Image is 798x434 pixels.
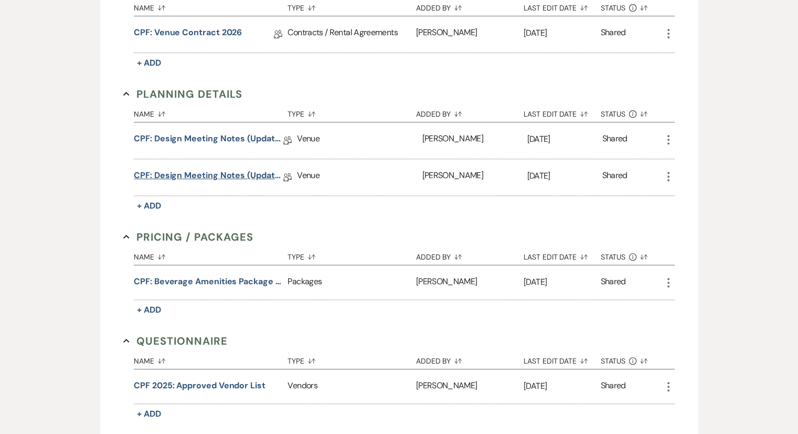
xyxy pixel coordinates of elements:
button: Added By [416,349,524,369]
div: Vendors [288,369,416,404]
button: Name [134,349,288,369]
div: Shared [601,275,626,290]
div: Venue [297,122,422,159]
p: [DATE] [527,169,602,183]
div: [PERSON_NAME] [416,16,524,53]
button: Last Edit Date [524,102,601,122]
span: Status [601,110,626,118]
p: [DATE] [524,275,601,289]
span: Status [601,4,626,12]
button: Pricing / Packages [123,229,253,245]
button: CPF 2025: Approved Vendor List [134,379,265,392]
div: Shared [602,132,627,149]
button: Name [134,102,288,122]
a: CPF: Venue Contract 2026 [134,26,242,43]
button: Type [288,102,416,122]
div: Venue [297,159,422,195]
span: Status [601,253,626,261]
button: Planning Details [123,86,242,102]
a: CPF: Design Meeting Notes (Updated: [DATE]) [134,132,283,149]
button: Status [601,349,662,369]
button: Last Edit Date [524,245,601,265]
p: [DATE] [524,26,601,40]
button: Status [601,102,662,122]
button: + Add [134,56,164,70]
span: Status [601,357,626,365]
div: [PERSON_NAME] [416,265,524,299]
div: Shared [601,26,626,43]
div: Contracts / Rental Agreements [288,16,416,53]
button: Type [288,349,416,369]
button: Type [288,245,416,265]
p: [DATE] [527,132,602,146]
a: CPF: Design Meeting Notes (Updated: [DATE]) [134,169,283,185]
div: Shared [602,169,627,185]
div: [PERSON_NAME] [422,159,527,195]
div: [PERSON_NAME] [416,369,524,404]
div: [PERSON_NAME] [422,122,527,159]
button: + Add [134,199,164,213]
button: CPF: Beverage Amenities Package [DATE]-[DATE] [134,275,283,288]
button: + Add [134,407,164,421]
button: Name [134,245,288,265]
p: [DATE] [524,379,601,393]
button: Questionnaire [123,333,228,349]
span: + Add [137,200,161,211]
button: Added By [416,245,524,265]
div: Packages [288,265,416,299]
button: Added By [416,102,524,122]
button: Status [601,245,662,265]
button: Last Edit Date [524,349,601,369]
span: + Add [137,304,161,315]
span: + Add [137,408,161,419]
span: + Add [137,57,161,68]
button: + Add [134,303,164,317]
div: Shared [601,379,626,394]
